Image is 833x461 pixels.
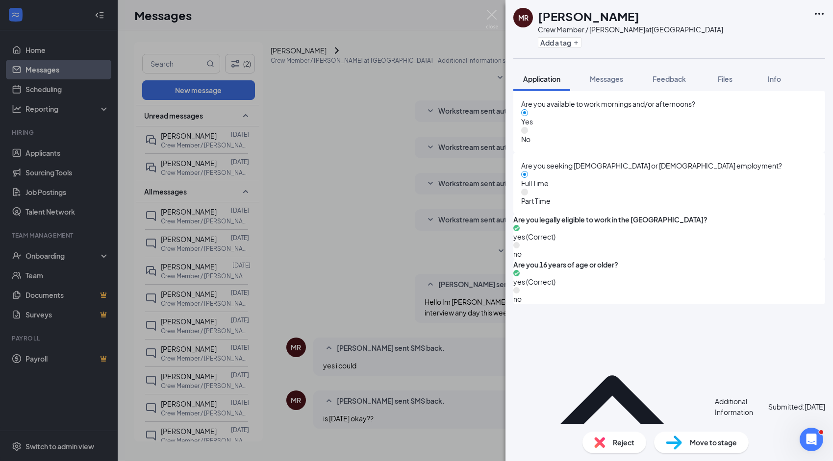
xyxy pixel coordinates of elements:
span: yes (Correct) [513,232,555,241]
span: Are you seeking [DEMOGRAPHIC_DATA] or [DEMOGRAPHIC_DATA] employment? [521,160,782,171]
span: Messages [590,74,623,83]
div: Additional Information [715,396,760,417]
div: MR [518,13,529,23]
h1: [PERSON_NAME] [538,8,639,24]
span: Info [768,74,781,83]
svg: Ellipses [813,8,825,20]
span: no [513,294,522,303]
svg: Plus [573,40,579,46]
iframe: Intercom live chat [800,428,823,451]
span: yes (Correct) [513,277,555,286]
span: Yes [521,117,533,126]
span: Application [523,74,560,83]
span: [DATE] [805,401,825,412]
span: Feedback [653,74,686,83]
span: Files [718,74,732,83]
span: Submitted: [768,401,805,412]
span: Are you legally eligible to work in the [GEOGRAPHIC_DATA]? [513,214,825,225]
span: Reject [613,437,634,448]
span: no [513,249,522,258]
span: No [521,135,530,144]
span: Part Time [521,196,551,205]
div: Crew Member / [PERSON_NAME] at [GEOGRAPHIC_DATA] [538,24,723,34]
span: Are you available to work mornings and/or afternoons? [521,98,695,109]
button: PlusAdd a tag [538,37,581,48]
span: Move to stage [690,437,737,448]
span: Are you 16 years of age or older? [513,259,825,270]
span: Full Time [521,179,549,188]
